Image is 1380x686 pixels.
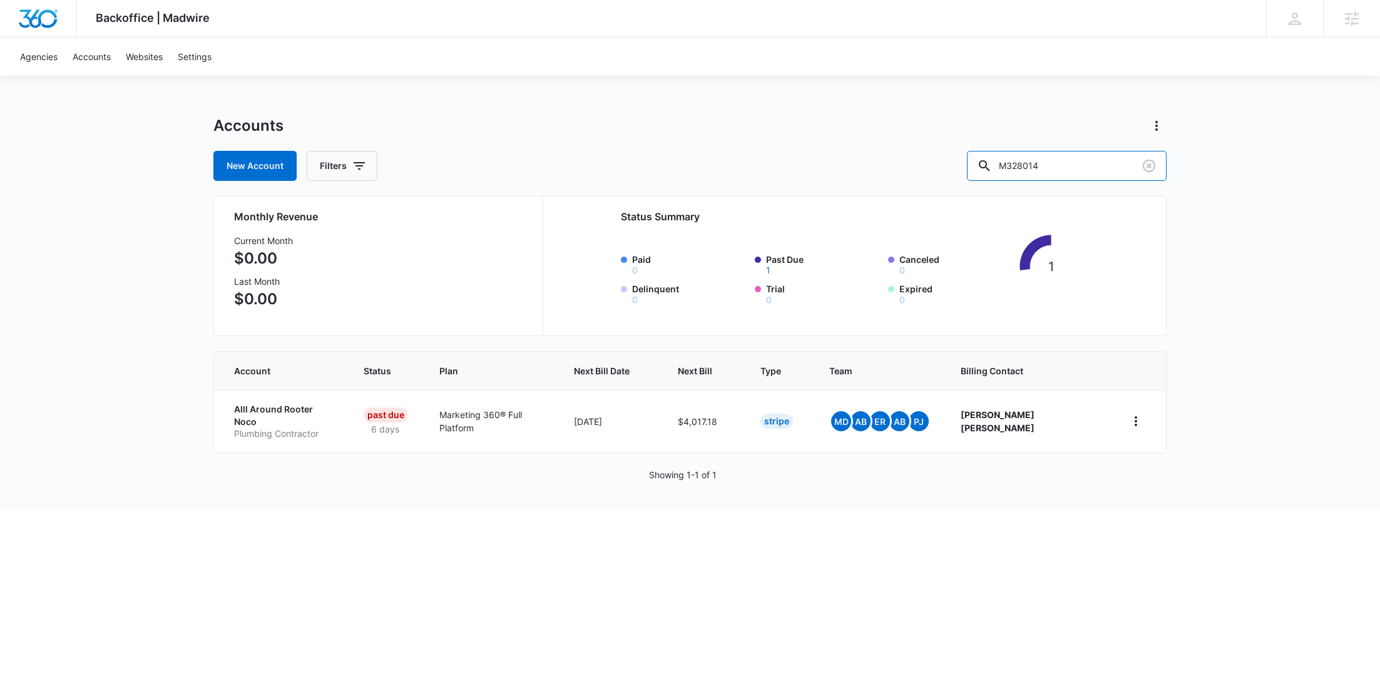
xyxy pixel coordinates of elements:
a: Alll Around Rooter NocoPlumbing Contractor [234,403,334,440]
span: Status [364,364,391,377]
h2: Monthly Revenue [234,209,528,224]
a: Websites [118,38,170,76]
label: Trial [766,282,881,304]
a: New Account [213,151,297,181]
span: Plan [439,364,544,377]
span: PJ [909,411,929,431]
label: Delinquent [632,282,747,304]
button: Filters [307,151,377,181]
label: Paid [632,253,747,275]
td: [DATE] [559,390,663,453]
span: Team [829,364,912,377]
a: Settings [170,38,219,76]
span: Account [234,364,315,377]
h2: Status Summary [621,209,1083,224]
p: Alll Around Rooter Noco [234,403,334,427]
p: Showing 1-1 of 1 [649,468,717,481]
strong: [PERSON_NAME] [PERSON_NAME] [961,409,1035,433]
span: Next Bill Date [574,364,630,377]
p: Plumbing Contractor [234,427,334,440]
button: Actions [1147,116,1167,136]
label: Past Due [766,253,881,275]
a: Agencies [13,38,65,76]
button: Clear [1139,156,1159,176]
label: Expired [899,282,1015,304]
span: Next Bill [678,364,712,377]
button: home [1126,411,1146,431]
h1: Accounts [213,116,284,135]
label: Canceled [899,253,1015,275]
p: Marketing 360® Full Platform [439,408,544,434]
span: Backoffice | Madwire [96,11,210,24]
div: Past Due [364,407,408,422]
tspan: 1 [1048,259,1054,274]
h3: Last Month [234,275,293,288]
button: Past Due [766,266,770,275]
span: AB [889,411,909,431]
div: Stripe [760,414,793,429]
input: Search [967,151,1167,181]
td: $4,017.18 [663,390,745,453]
p: 6 days [364,422,407,436]
span: ER [870,411,890,431]
span: Billing Contact [961,364,1096,377]
a: Accounts [65,38,118,76]
span: AB [851,411,871,431]
span: MD [831,411,851,431]
p: $0.00 [234,247,293,270]
h3: Current Month [234,234,293,247]
p: $0.00 [234,288,293,310]
span: Type [760,364,781,377]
